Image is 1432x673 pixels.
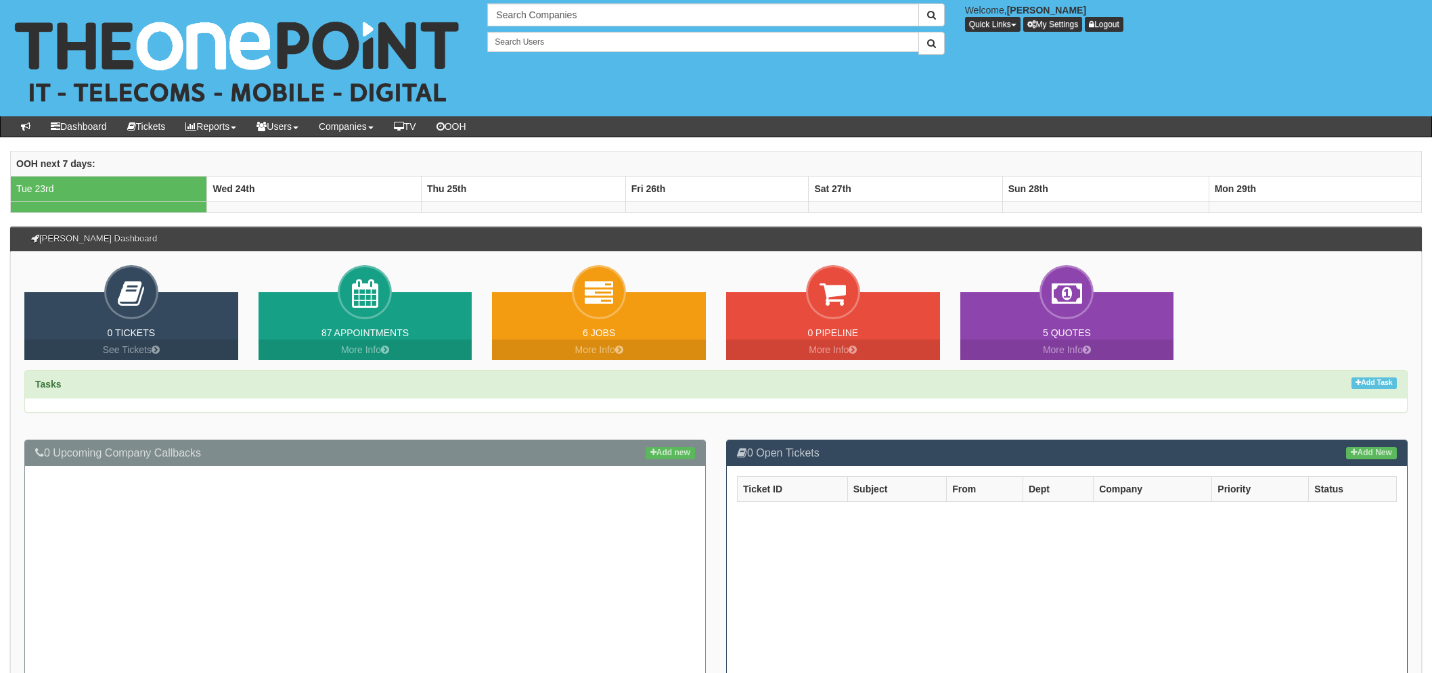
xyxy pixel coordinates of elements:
div: Welcome, [955,3,1432,32]
a: More Info [259,340,472,360]
th: Thu 25th [421,177,625,202]
h3: [PERSON_NAME] Dashboard [24,227,164,250]
a: 0 Pipeline [807,327,858,338]
th: Priority [1212,477,1309,502]
a: Companies [309,116,384,137]
a: Users [246,116,309,137]
a: Tickets [117,116,176,137]
a: Add Task [1351,377,1397,389]
a: See Tickets [24,340,238,360]
a: Logout [1085,17,1123,32]
a: Add new [646,447,695,459]
a: More Info [726,340,940,360]
th: Sun 28th [1002,177,1209,202]
h3: 0 Open Tickets [737,447,1397,459]
a: Add New [1346,447,1397,459]
a: 0 Tickets [108,327,156,338]
a: My Settings [1023,17,1083,32]
a: TV [384,116,426,137]
a: 5 Quotes [1043,327,1091,338]
h3: 0 Upcoming Company Callbacks [35,447,695,459]
a: Reports [175,116,246,137]
a: OOH [426,116,476,137]
td: Tue 23rd [11,177,207,202]
a: More Info [492,340,706,360]
th: From [947,477,1023,502]
th: Wed 24th [207,177,421,202]
input: Search Companies [487,3,918,26]
th: Dept [1023,477,1093,502]
a: More Info [960,340,1174,360]
input: Search Users [487,32,918,52]
th: Ticket ID [738,477,848,502]
th: Subject [847,477,946,502]
a: Dashboard [41,116,117,137]
th: Company [1094,477,1212,502]
strong: Tasks [35,379,62,390]
th: Status [1309,477,1397,502]
a: 6 Jobs [583,327,615,338]
th: Sat 27th [809,177,1002,202]
b: [PERSON_NAME] [1007,5,1086,16]
th: Mon 29th [1209,177,1421,202]
th: OOH next 7 days: [11,152,1422,177]
a: 87 Appointments [321,327,409,338]
button: Quick Links [965,17,1021,32]
th: Fri 26th [625,177,809,202]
